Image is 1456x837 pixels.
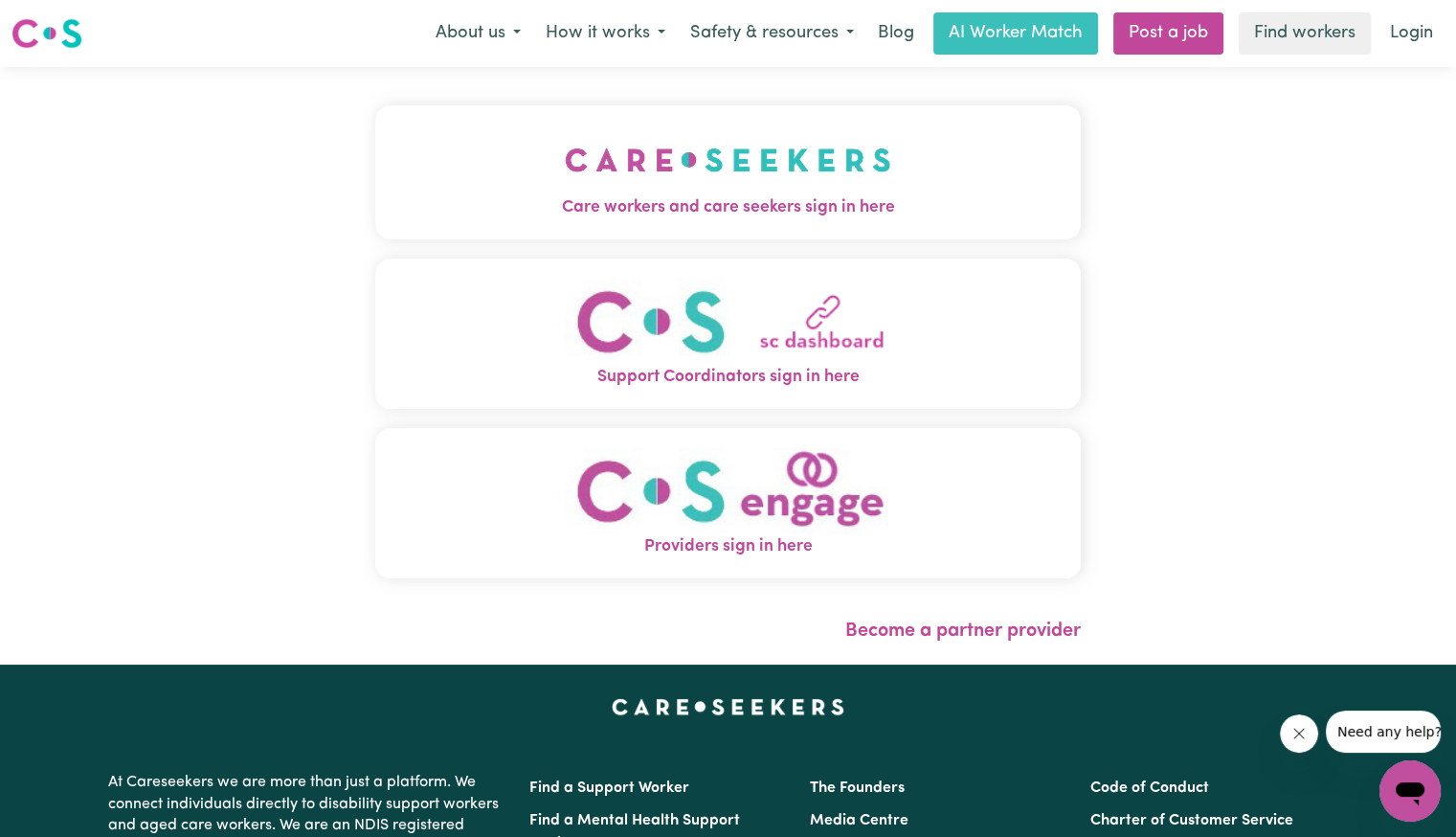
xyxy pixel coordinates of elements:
[810,780,905,796] a: The Founders
[1280,714,1318,753] iframe: Close message
[845,622,1081,641] a: Become a partner provider
[1378,12,1445,55] a: Login
[11,11,82,56] a: Careseekers logo
[1326,711,1441,753] iframe: Message from company
[533,13,678,54] button: How it works
[375,195,1081,220] span: Care workers and care seekers sign in here
[375,428,1081,578] button: Providers sign in here
[11,13,116,29] span: Need any help?
[1090,813,1293,828] a: Charter of Customer Service
[612,699,844,714] a: Careseekers home page
[11,16,82,51] img: Careseekers logo
[1239,12,1371,55] a: Find workers
[1090,780,1209,796] a: Code of Conduct
[423,13,533,54] button: About us
[529,780,689,796] a: Find a Support Worker
[1379,760,1441,822] iframe: Button to launch messaging window
[933,12,1098,55] a: AI Worker Match
[375,259,1081,409] button: Support Coordinators sign in here
[866,12,926,55] a: Blog
[678,13,866,54] button: Safety & resources
[810,813,908,828] a: Media Centre
[1113,12,1223,55] a: Post a job
[375,365,1081,390] span: Support Coordinators sign in here
[375,534,1081,559] span: Providers sign in here
[375,105,1081,239] button: Care workers and care seekers sign in here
